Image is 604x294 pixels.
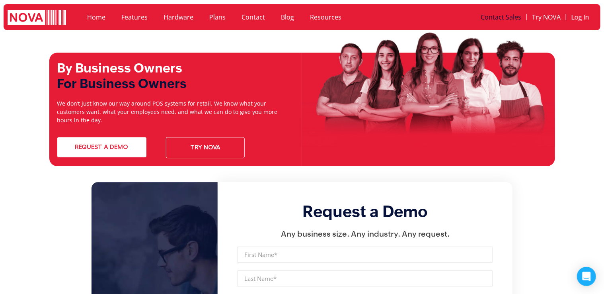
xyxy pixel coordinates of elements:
[273,8,302,26] a: Blog
[475,8,526,26] a: Contact Sales
[113,8,156,26] a: Features
[79,8,415,26] nav: Menu
[423,8,594,26] nav: Menu
[75,143,129,151] span: Request a demo
[166,137,245,158] a: Try nova
[57,76,187,91] span: For Business Owners
[156,8,201,26] a: Hardware
[8,10,66,26] img: logo white
[238,229,493,239] h2: Any business size. Any industry. Any request.
[57,61,294,91] h2: By Business Owners
[566,8,594,26] a: Log In
[79,8,113,26] a: Home
[234,8,273,26] a: Contact
[577,267,596,286] div: Open Intercom Messenger
[302,8,349,26] a: Resources
[238,202,493,221] h3: Request a Demo
[238,247,493,263] input: First Name*
[238,270,493,286] input: Last Name*
[201,8,234,26] a: Plans
[527,8,566,26] a: Try NOVA
[57,137,146,157] a: Request a demo
[190,144,220,151] span: Try nova
[57,99,294,124] p: We don’t just know our way around POS systems for retail. We know what your customers want, what ...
